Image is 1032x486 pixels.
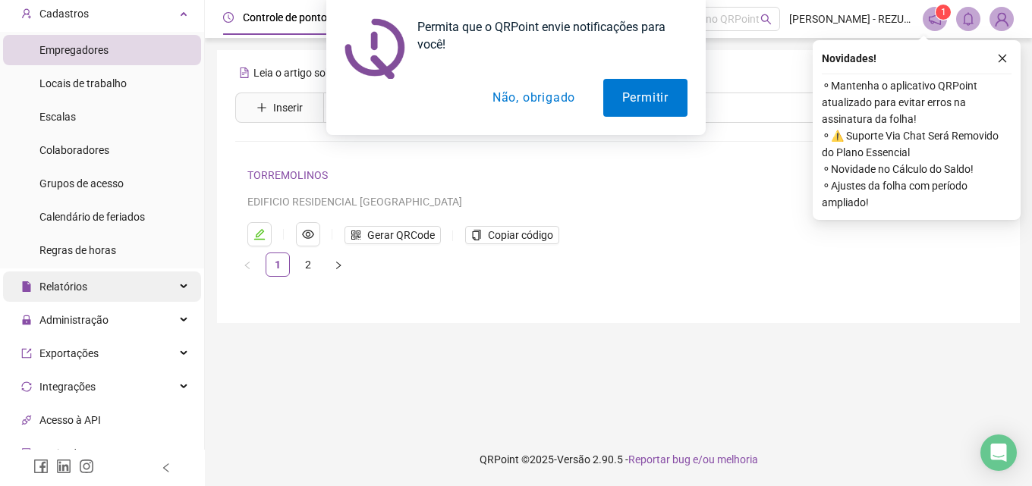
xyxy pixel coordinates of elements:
span: copy [471,230,482,240]
span: Relatórios [39,281,87,293]
a: 1 [266,253,289,276]
span: eye [302,228,314,240]
div: Open Intercom Messenger [980,434,1017,471]
li: 2 [296,252,320,277]
div: Permita que o QRPoint envie notificações para você! [405,18,687,53]
span: Acesso à API [39,414,101,426]
span: Versão [557,453,590,466]
button: Permitir [603,79,687,117]
span: Administração [39,314,109,326]
footer: QRPoint © 2025 - 2.90.5 - [205,433,1032,486]
span: edit [253,228,266,240]
span: right [334,261,343,270]
span: Integrações [39,381,96,393]
span: qrcode [351,230,361,240]
span: audit [21,448,32,459]
span: Exportações [39,347,99,359]
li: Página anterior [235,252,260,277]
span: left [243,261,252,270]
span: Regras de horas [39,244,116,256]
button: left [235,252,260,277]
span: Gerar QRCode [367,227,435,243]
span: api [21,415,32,425]
span: file [21,281,32,292]
li: Próxima página [326,252,351,277]
button: right [326,252,351,277]
button: Não, obrigado [474,79,594,117]
span: Calendário de feriados [39,211,145,223]
span: Copiar código [488,227,553,243]
img: notification icon [345,18,405,79]
span: linkedin [56,459,71,474]
a: 2 [297,253,319,276]
button: Copiar código [465,226,559,244]
span: Reportar bug e/ou melhoria [628,453,758,466]
span: ⚬ Novidade no Cálculo do Saldo! [822,161,1012,177]
span: ⚬ ⚠️ Suporte Via Chat Será Removido do Plano Essencial [822,127,1012,161]
span: sync [21,381,32,392]
span: Aceite de uso [39,447,102,459]
span: lock [21,315,32,325]
span: Grupos de acesso [39,177,124,190]
li: 1 [266,252,290,277]
div: EDIFICIO RESIDENCIAL [GEOGRAPHIC_DATA] [247,193,939,210]
button: Gerar QRCode [345,226,441,244]
span: Colaboradores [39,144,109,156]
span: export [21,348,32,359]
a: TORREMOLINOS [247,169,328,181]
span: facebook [33,459,49,474]
span: ⚬ Ajustes da folha com período ampliado! [822,177,1012,211]
span: left [161,462,171,473]
span: instagram [79,459,94,474]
